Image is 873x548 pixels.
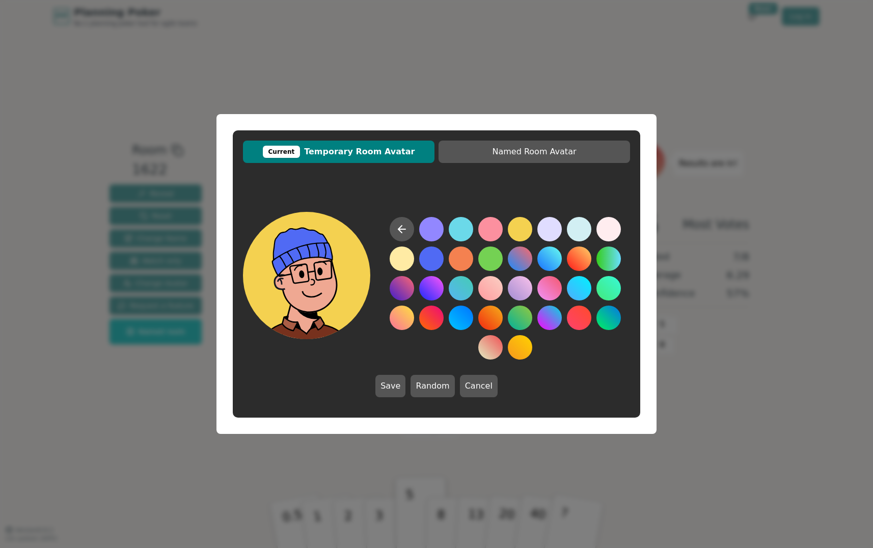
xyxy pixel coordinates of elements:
[375,375,405,397] button: Save
[248,146,429,158] span: Temporary Room Avatar
[263,146,301,158] div: Current
[444,146,625,158] span: Named Room Avatar
[243,141,434,163] button: CurrentTemporary Room Avatar
[411,375,454,397] button: Random
[439,141,630,163] button: Named Room Avatar
[460,375,498,397] button: Cancel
